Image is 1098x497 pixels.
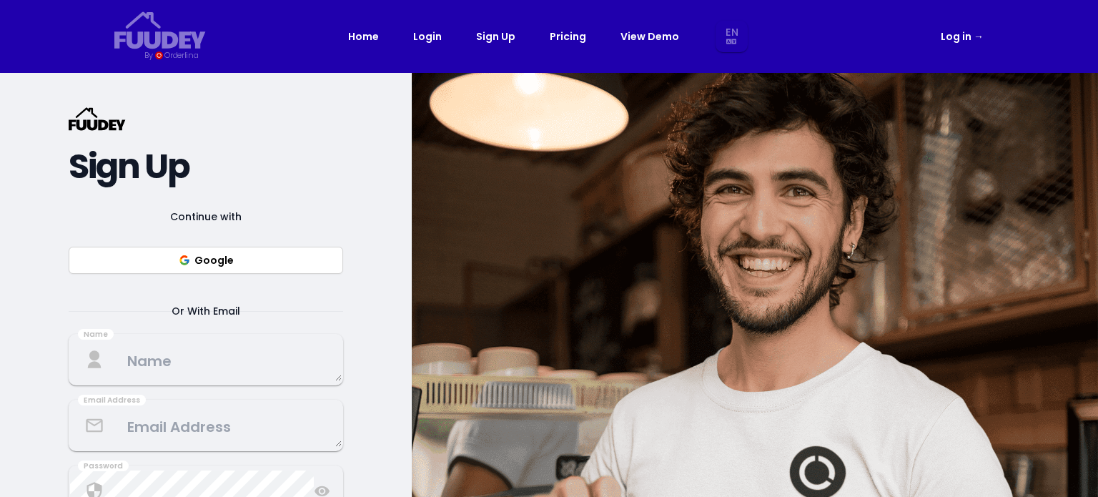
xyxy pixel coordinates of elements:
[69,154,343,179] h2: Sign Up
[550,28,586,45] a: Pricing
[144,49,152,61] div: By
[154,302,257,320] span: Or With Email
[69,107,126,131] svg: {/* Added fill="currentColor" here */} {/* This rectangle defines the background. Its explicit fi...
[69,247,343,274] button: Google
[153,208,259,225] span: Continue with
[164,49,198,61] div: Orderlina
[476,28,515,45] a: Sign Up
[348,28,379,45] a: Home
[413,28,442,45] a: Login
[78,461,129,472] div: Password
[620,28,679,45] a: View Demo
[78,395,146,406] div: Email Address
[78,329,114,340] div: Name
[974,29,984,44] span: →
[941,28,984,45] a: Log in
[114,11,206,49] svg: {/* Added fill="currentColor" here */} {/* This rectangle defines the background. Its explicit fi...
